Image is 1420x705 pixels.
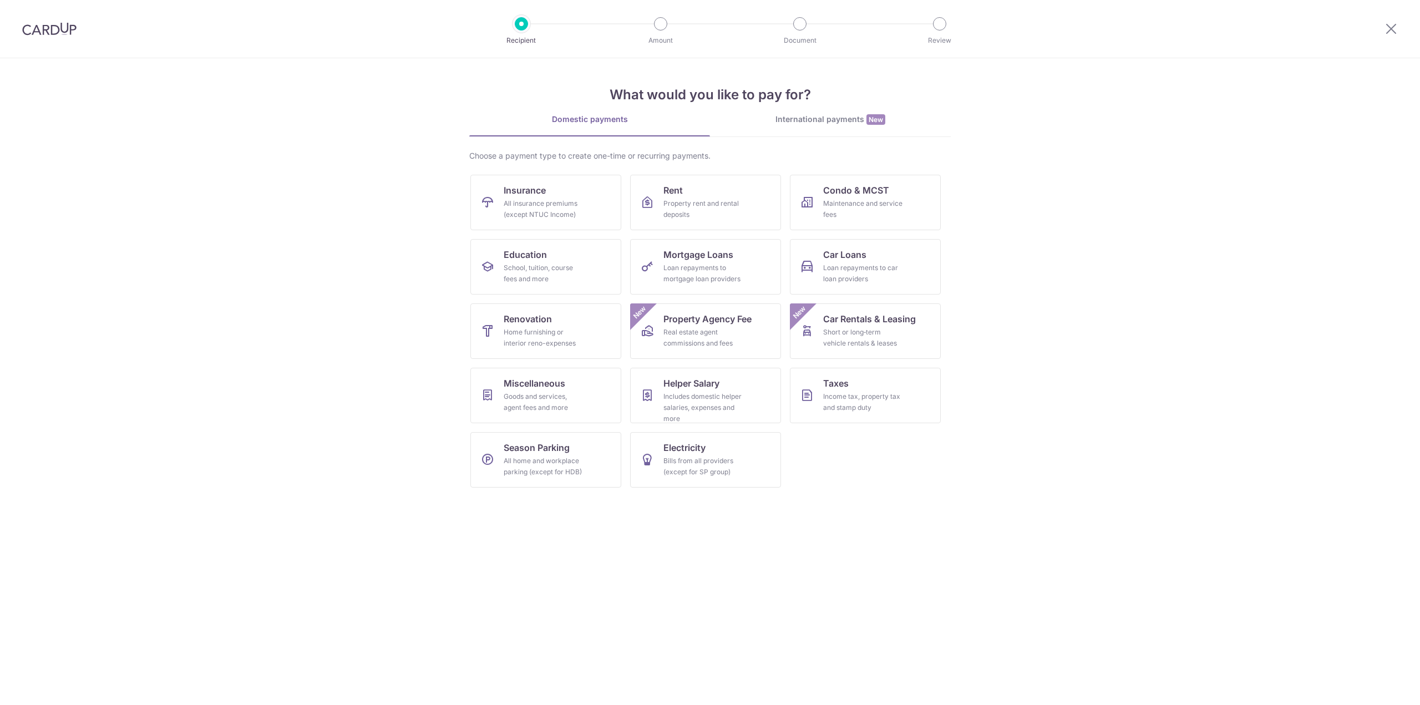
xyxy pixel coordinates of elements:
div: Choose a payment type to create one-time or recurring payments. [469,150,951,161]
p: Amount [620,35,702,46]
span: Insurance [504,184,546,197]
p: Recipient [480,35,562,46]
span: Electricity [663,441,706,454]
div: School, tuition, course fees and more [504,262,584,285]
a: Helper SalaryIncludes domestic helper salaries, expenses and more [630,368,781,423]
a: Car Rentals & LeasingShort or long‑term vehicle rentals & leasesNew [790,303,941,359]
p: Review [899,35,981,46]
div: Loan repayments to car loan providers [823,262,903,285]
span: Car Rentals & Leasing [823,312,916,326]
a: RenovationHome furnishing or interior reno-expenses [470,303,621,359]
span: Taxes [823,377,849,390]
a: Property Agency FeeReal estate agent commissions and feesNew [630,303,781,359]
div: Includes domestic helper salaries, expenses and more [663,391,743,424]
h4: What would you like to pay for? [469,85,951,105]
div: Loan repayments to mortgage loan providers [663,262,743,285]
div: Domestic payments [469,114,710,125]
div: Property rent and rental deposits [663,198,743,220]
span: New [866,114,885,125]
span: Season Parking [504,441,570,454]
div: Goods and services, agent fees and more [504,391,584,413]
div: Income tax, property tax and stamp duty [823,391,903,413]
span: New [631,303,649,322]
a: TaxesIncome tax, property tax and stamp duty [790,368,941,423]
a: Car LoansLoan repayments to car loan providers [790,239,941,295]
a: Season ParkingAll home and workplace parking (except for HDB) [470,432,621,488]
span: Property Agency Fee [663,312,752,326]
div: Real estate agent commissions and fees [663,327,743,349]
div: Home furnishing or interior reno-expenses [504,327,584,349]
span: Helper Salary [663,377,719,390]
p: Document [759,35,841,46]
span: Condo & MCST [823,184,889,197]
span: Renovation [504,312,552,326]
a: InsuranceAll insurance premiums (except NTUC Income) [470,175,621,230]
span: Miscellaneous [504,377,565,390]
div: All home and workplace parking (except for HDB) [504,455,584,478]
span: Education [504,248,547,261]
div: Short or long‑term vehicle rentals & leases [823,327,903,349]
a: EducationSchool, tuition, course fees and more [470,239,621,295]
a: Condo & MCSTMaintenance and service fees [790,175,941,230]
span: New [790,303,809,322]
a: ElectricityBills from all providers (except for SP group) [630,432,781,488]
img: CardUp [22,22,77,35]
a: RentProperty rent and rental deposits [630,175,781,230]
div: International payments [710,114,951,125]
span: Rent [663,184,683,197]
span: Car Loans [823,248,866,261]
a: Mortgage LoansLoan repayments to mortgage loan providers [630,239,781,295]
div: Maintenance and service fees [823,198,903,220]
div: Bills from all providers (except for SP group) [663,455,743,478]
div: All insurance premiums (except NTUC Income) [504,198,584,220]
a: MiscellaneousGoods and services, agent fees and more [470,368,621,423]
span: Mortgage Loans [663,248,733,261]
